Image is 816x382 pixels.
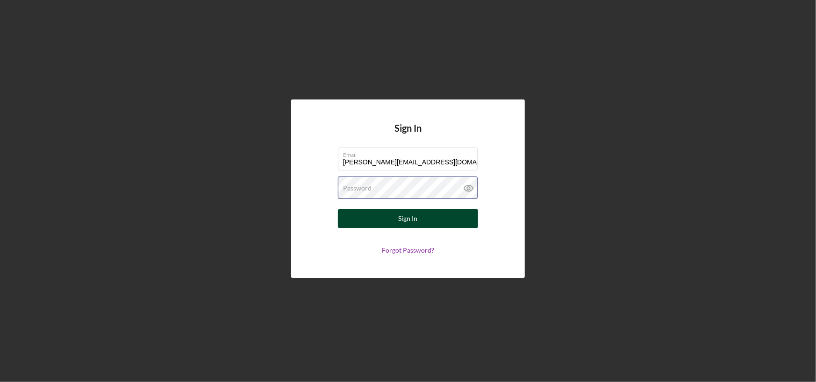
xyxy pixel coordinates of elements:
button: Sign In [338,209,478,228]
div: Sign In [399,209,418,228]
label: Email [343,148,478,158]
h4: Sign In [394,123,422,148]
label: Password [343,184,372,192]
a: Forgot Password? [382,246,434,254]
